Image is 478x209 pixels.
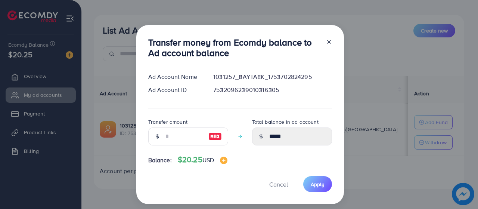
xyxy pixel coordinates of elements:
h4: $20.25 [178,155,227,165]
div: Ad Account Name [142,73,208,81]
div: Ad Account ID [142,86,208,94]
img: image [220,157,227,164]
h3: Transfer money from Ecomdy balance to Ad account balance [148,37,320,59]
img: image [208,132,222,141]
span: Balance: [148,156,172,165]
button: Cancel [260,176,297,192]
span: USD [202,156,214,164]
span: Apply [311,181,325,188]
div: 1031257_BAYTAEK_1753702824295 [207,73,338,81]
button: Apply [303,176,332,192]
label: Total balance in ad account [252,118,319,126]
div: 7532096239010316305 [207,86,338,94]
label: Transfer amount [148,118,187,126]
span: Cancel [269,180,288,188]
